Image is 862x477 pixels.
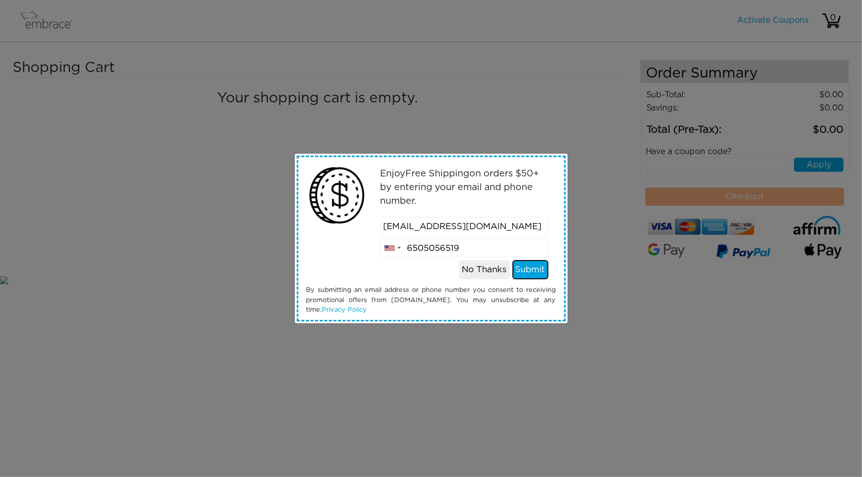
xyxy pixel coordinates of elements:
img: money2.png [304,162,370,229]
button: No Thanks [459,260,510,279]
input: Phone [380,239,548,258]
a: Privacy Policy [322,307,367,313]
button: Submit [512,260,548,279]
p: Enjoy on orders $50+ by entering your email and phone number. [380,167,548,208]
span: Free Shipping [405,169,469,178]
div: By submitting an email address or phone number you consent to receiving promotional offers from [... [299,285,564,315]
div: United States: +1 [381,239,404,258]
input: Email [380,217,548,236]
